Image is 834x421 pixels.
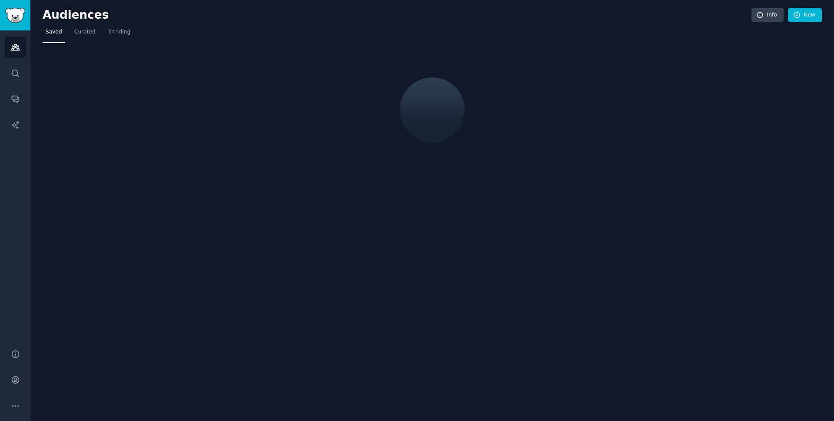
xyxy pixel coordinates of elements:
[46,28,62,36] span: Saved
[71,25,99,43] a: Curated
[43,8,751,22] h2: Audiences
[751,8,784,23] a: Info
[788,8,822,23] a: New
[43,25,65,43] a: Saved
[74,28,96,36] span: Curated
[108,28,130,36] span: Trending
[105,25,133,43] a: Trending
[5,8,25,23] img: GummySearch logo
